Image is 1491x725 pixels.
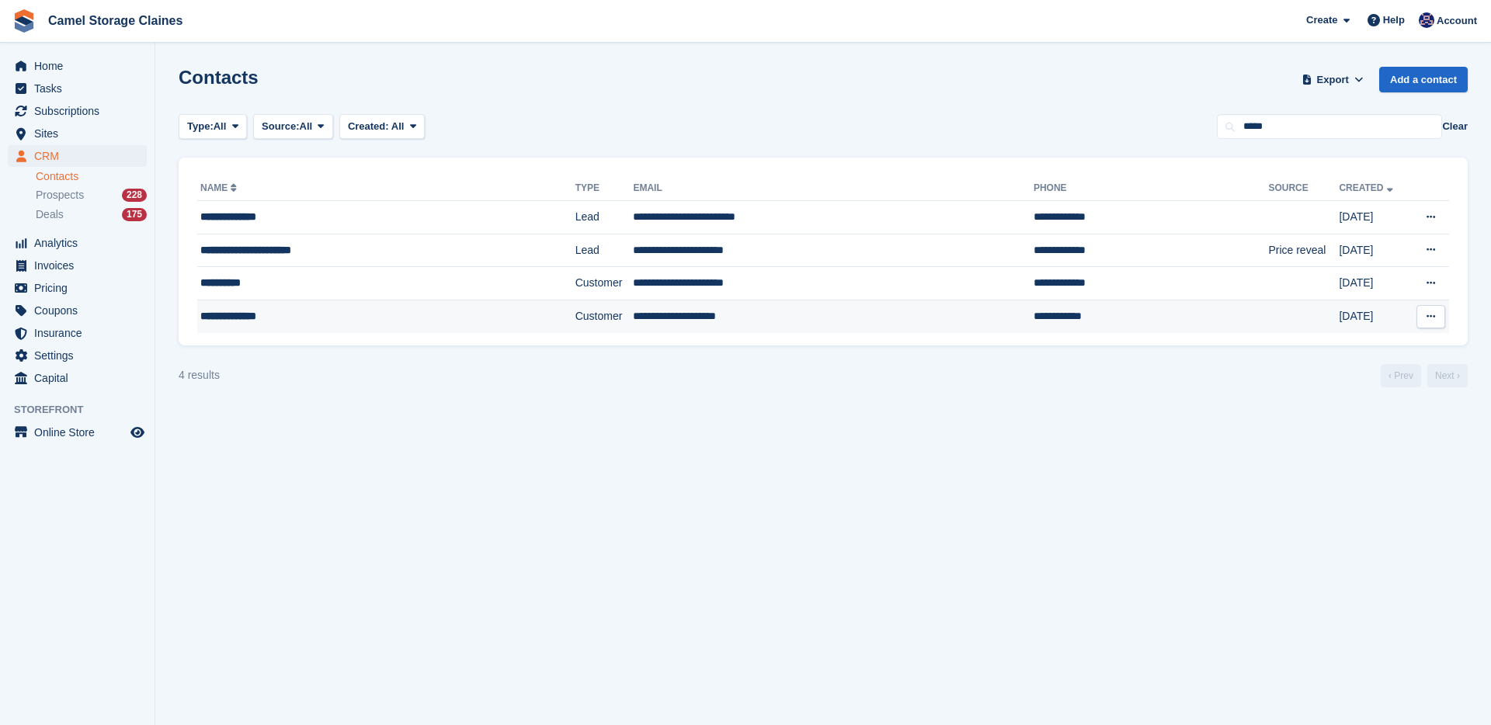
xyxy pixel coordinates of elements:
span: Coupons [34,300,127,321]
span: Prospects [36,188,84,203]
a: Add a contact [1379,67,1468,92]
span: All [391,120,405,132]
td: [DATE] [1339,300,1409,332]
span: Insurance [34,322,127,344]
span: Capital [34,367,127,389]
a: menu [8,232,147,254]
span: All [214,119,227,134]
a: Created [1339,182,1395,193]
div: 4 results [179,367,220,383]
a: Contacts [36,169,147,184]
button: Source: All [253,114,333,140]
h1: Contacts [179,67,259,88]
img: stora-icon-8386f47178a22dfd0bd8f6a31ec36ba5ce8667c1dd55bd0f319d3a0aa187defe.svg [12,9,36,33]
a: menu [8,255,147,276]
span: Help [1383,12,1405,28]
th: Source [1268,176,1339,201]
a: menu [8,367,147,389]
span: Pricing [34,277,127,299]
th: Email [633,176,1034,201]
div: 175 [122,208,147,221]
button: Type: All [179,114,247,140]
span: Created: [348,120,389,132]
span: Account [1437,13,1477,29]
a: Deals 175 [36,206,147,223]
img: Rod [1419,12,1434,28]
a: Prospects 228 [36,187,147,203]
a: menu [8,100,147,122]
a: menu [8,277,147,299]
th: Phone [1034,176,1268,201]
span: Sites [34,123,127,144]
a: Preview store [128,423,147,442]
span: Subscriptions [34,100,127,122]
span: Home [34,55,127,77]
td: [DATE] [1339,234,1409,267]
div: 228 [122,189,147,202]
span: Create [1306,12,1337,28]
td: Lead [575,201,634,234]
span: Deals [36,207,64,222]
a: menu [8,145,147,167]
span: All [300,119,313,134]
span: Online Store [34,421,127,443]
span: Settings [34,345,127,366]
td: Customer [575,300,634,332]
a: menu [8,300,147,321]
td: [DATE] [1339,201,1409,234]
nav: Page [1378,364,1471,387]
a: menu [8,78,147,99]
button: Export [1298,67,1367,92]
a: Next [1427,364,1468,387]
td: Price reveal [1268,234,1339,267]
a: menu [8,421,147,443]
span: Storefront [14,402,155,418]
span: Source: [262,119,299,134]
button: Created: All [339,114,425,140]
td: Customer [575,267,634,300]
td: Lead [575,234,634,267]
button: Clear [1442,119,1468,134]
a: menu [8,345,147,366]
a: menu [8,55,147,77]
span: Invoices [34,255,127,276]
span: Tasks [34,78,127,99]
span: Analytics [34,232,127,254]
span: Export [1317,72,1349,88]
a: Camel Storage Claines [42,8,189,33]
a: menu [8,322,147,344]
a: menu [8,123,147,144]
span: Type: [187,119,214,134]
a: Previous [1381,364,1421,387]
span: CRM [34,145,127,167]
td: [DATE] [1339,267,1409,300]
a: Name [200,182,240,193]
th: Type [575,176,634,201]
